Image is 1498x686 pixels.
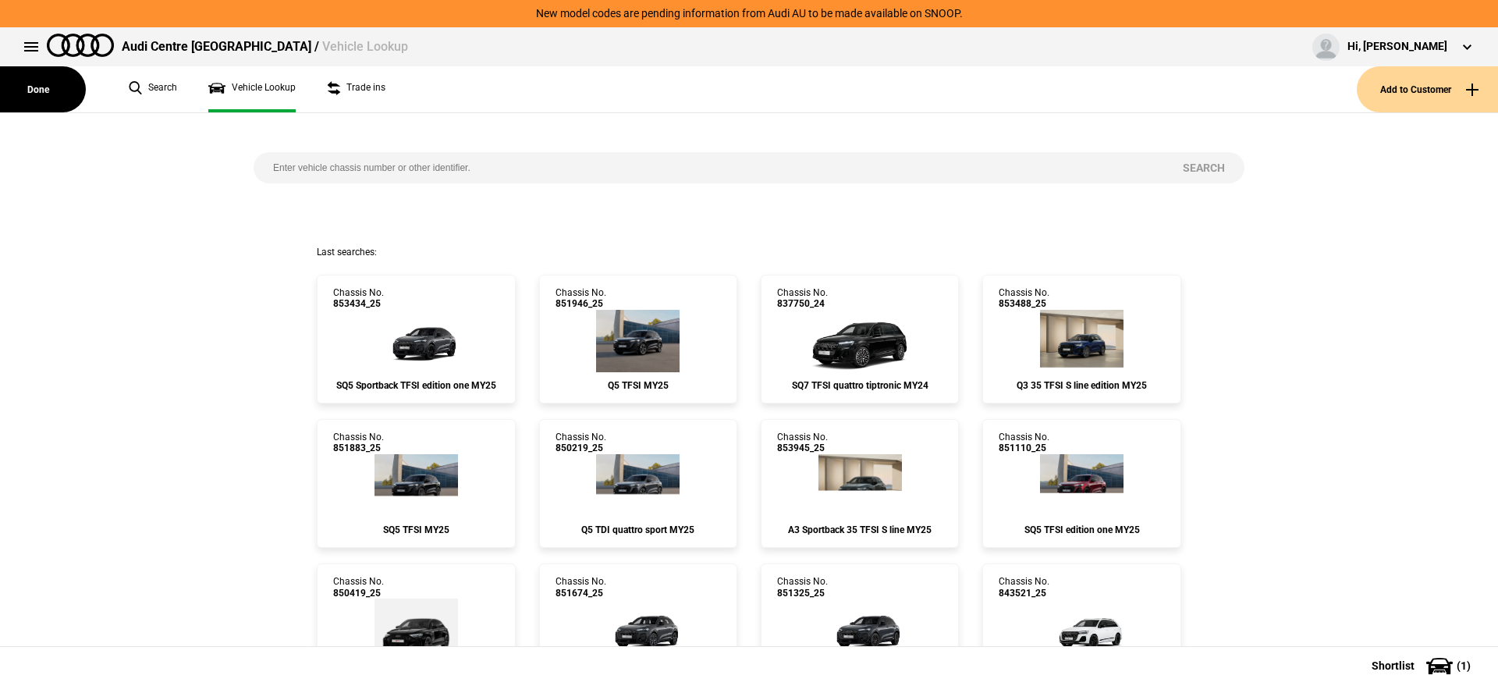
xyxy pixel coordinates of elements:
div: Chassis No. [777,287,828,310]
button: Search [1163,152,1244,183]
div: SQ5 TFSI edition one MY25 [999,524,1164,535]
a: Trade ins [327,66,385,112]
img: Audi_GUBAUY_25S_GX_6Y6Y_WA9_PAH_5MB_6FJ_PQ7_WXC_PWL_PYH_H65_CB2_(Nadin:_5MB_6FJ_C56_CB2_H65_PAH_P... [591,599,685,661]
div: Chassis No. [556,576,606,599]
span: 851325_25 [777,588,828,599]
img: Audi_GUNS5Y_25LE_GX_6Y6Y_PAH_6FJ_(Nadin:_6FJ_C56_PAH)_ext.png [369,310,463,372]
div: Q3 35 TFSI S line edition MY25 [999,380,1164,391]
span: 850219_25 [556,443,606,453]
button: Add to Customer [1357,66,1498,112]
span: 851946_25 [556,298,606,309]
img: Audi_8YFRWY_25_TG_0E0E_6FA_PEJ_(Nadin:_6FA_C48_PEJ)_ext.png [374,599,458,661]
span: Shortlist [1372,660,1415,671]
span: 837750_24 [777,298,828,309]
img: Audi_GUBS5Y_25S_GX_0E0E_PAH_5MK_WA2_6FJ_PYH_PWO_PQ7_53A_(Nadin:_53A_5MK_6FJ_C56_PAH_PQ7_PWO_PYH_W... [374,454,458,517]
a: Vehicle Lookup [208,66,296,112]
span: 851883_25 [333,443,384,453]
span: 843521_25 [999,588,1049,599]
div: SQ7 TFSI quattro tiptronic MY24 [777,380,942,391]
span: ( 1 ) [1457,660,1471,671]
span: Vehicle Lookup [322,39,408,54]
div: Chassis No. [999,287,1049,310]
span: 851110_25 [999,443,1049,453]
img: Audi_F3BCCX_25LE_FZ_2D2D_3FU_6FJ_3S2_V72_WN8_(Nadin:_3FU_3S2_6FJ_C62_V72_WN8)_ext.png [1040,310,1123,372]
img: Audi_4MQCN2_25_EI_2Y2Y_PAH_F71_6FJ_(Nadin:_6FJ_C90_F71_PAH)_ext.png [1035,599,1129,661]
img: Audi_GUBAZG_25_FW_0E0E_3FU_PAH_WA7_6FJ_F80_H65_(Nadin:_3FU_6FJ_C56_F80_H65_PAH_WA7)_ext.png [596,310,680,372]
div: Chassis No. [999,576,1049,599]
div: SQ5 Sportback TFSI edition one MY25 [333,380,499,391]
div: Chassis No. [333,432,384,454]
img: audi.png [47,34,114,57]
div: SQ5 TFSI MY25 [333,524,499,535]
span: Last searches: [317,247,377,258]
span: 851674_25 [556,588,606,599]
div: Chassis No. [777,432,828,454]
div: Chassis No. [556,287,606,310]
img: Audi_GUBS5Y_25LE_GX_S5S5_PAH_6FJ_(Nadin:_6FJ_C56_PAH)_ext.png [1040,454,1123,517]
div: A3 Sportback 35 TFSI S line MY25 [777,524,942,535]
div: Chassis No. [777,576,828,599]
div: Chassis No. [999,432,1049,454]
div: Q5 TFSI MY25 [556,380,721,391]
button: Shortlist(1) [1348,646,1498,685]
span: 850419_25 [333,588,384,599]
span: 853488_25 [999,298,1049,309]
div: Chassis No. [333,287,384,310]
div: Q5 TDI quattro sport MY25 [556,524,721,535]
div: Chassis No. [333,576,384,599]
input: Enter vehicle chassis number or other identifier. [254,152,1163,183]
img: Audi_GUBS5Y_25S_GX_N7N7_PAH_5MK_WA2_6FJ_53A_PYH_PWO_Y4T_(Nadin:_53A_5MK_6FJ_C56_PAH_PWO_PYH_WA2_Y... [813,599,907,661]
div: Audi Centre [GEOGRAPHIC_DATA] / [122,38,408,55]
div: Chassis No. [556,432,606,454]
img: Audi_8YFCYG_25_EI_6Y6Y_WBX_3FB_3L5_WXC_WXC-1_PWL_PY5_PYY_U35_(Nadin:_3FB_3L5_6FJ_C56_PWL_PY5_PYY_... [818,454,902,517]
span: 853434_25 [333,298,384,309]
span: 853945_25 [777,443,828,453]
img: Audi_4MQSW1_24_EI_0E0E_PAH_WA2_1D1_(Nadin:_1D1_3Y3_6FJ_C85_PAH_PL2_WA2_YJZ)_ext.png [804,310,915,372]
img: Audi_GUBAUY_25S_GX_6Y6Y_WA9_PAH_WA7_5MB_6FJ_WXC_PWL_PYH_F80_H65_(Nadin:_5MB_6FJ_C56_F80_H65_PAH_P... [596,454,680,517]
div: Hi, [PERSON_NAME] [1347,39,1447,55]
a: Search [129,66,177,112]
